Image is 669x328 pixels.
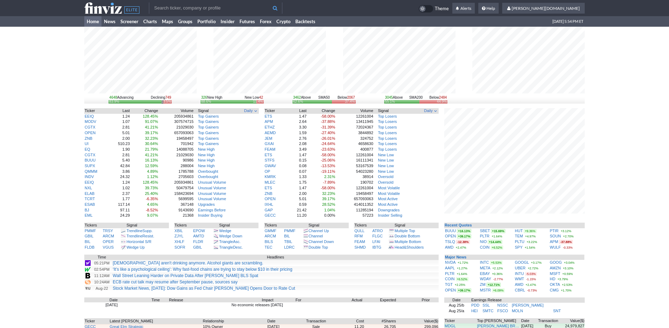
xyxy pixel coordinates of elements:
a: SHMD [354,245,366,249]
a: SOFR [175,245,185,249]
a: AEMD [265,131,276,135]
th: Change [307,108,336,114]
div: New High [201,95,222,100]
span: Daily [244,108,252,114]
td: 19458497 [158,136,194,142]
div: New Low [245,95,263,100]
a: Most Volatile [378,191,400,196]
a: ETHZ [265,125,275,129]
a: GAP [265,208,273,212]
div: Declining [151,95,171,100]
a: Multiple Bottom [394,240,421,244]
a: GBIL [193,245,202,249]
span: 39.17% [145,131,158,135]
a: STFS [265,158,275,162]
a: Theme [419,5,449,13]
a: OPEN [445,288,456,292]
span: Trendline [126,229,142,233]
a: JEM [265,136,273,140]
a: ATRO [372,229,383,233]
td: 657093063 [158,130,194,136]
a: INTU [515,271,524,276]
span: [PERSON_NAME][DOMAIN_NAME] [512,6,580,11]
a: Channel Up [309,229,329,233]
a: GECC [265,213,276,217]
span: 41.21% [145,125,158,129]
td: 2.64 [287,119,307,125]
a: COIN [445,277,455,281]
a: TrendlineSupp. [126,229,152,233]
a: Overbought [198,175,218,179]
a: Double Bottom [394,234,420,238]
span: 21.79% [145,147,158,151]
span: 128.45% [143,114,158,118]
a: OPEN [265,197,276,201]
a: EEIQ [85,114,94,118]
a: EQ [85,147,90,151]
a: TCRT [85,197,95,201]
span: Desc. [233,245,243,249]
a: TriangleAsc. [219,240,241,244]
div: SMA200 [384,95,447,100]
a: Channel [309,234,323,238]
a: CBRL [515,288,525,292]
a: GBIL [85,234,93,238]
td: 12261004 [335,114,373,119]
td: 510.23 [108,141,130,147]
td: 3.30 [287,125,307,130]
a: NXL [85,186,92,190]
a: Wedge [219,229,231,233]
a: Wall Street Leaning Harder on Private Data After [PERSON_NAME] BLS Spat [113,273,258,278]
a: Upgrades [198,202,215,206]
td: 2.81 [108,125,130,130]
a: NVDA [445,260,455,264]
a: AAPL [445,266,455,270]
span: 3462 [293,96,301,99]
a: CGTX [85,125,96,129]
div: Above [385,95,403,100]
td: 2.00 [108,136,130,142]
span: -37.88% [321,119,335,124]
a: ZM [480,282,486,287]
a: GOOGL [515,260,529,264]
a: Horizontal S/R [126,240,151,244]
a: ARCM [103,234,114,238]
div: Advancing [109,95,133,100]
a: PLTU [515,240,524,244]
td: 5.01 [108,130,130,136]
a: SPY [515,245,523,249]
a: GOOG [550,260,562,264]
a: Backtests [293,16,318,27]
a: Insider Selling [378,213,402,217]
a: EBAY [480,271,490,276]
a: PLTR [445,271,454,276]
div: SMA50 [293,95,356,100]
a: Head&Shoulders [394,245,424,249]
a: New High [198,158,215,162]
a: PMMF [284,229,295,233]
td: 701942 [158,141,194,147]
a: TGT [445,282,453,287]
a: FLDR [193,240,203,244]
span: 2067 [347,96,355,99]
span: Asc. [233,240,240,244]
a: VGUS [103,245,114,249]
td: 3844892 [335,130,373,136]
div: 83.9% [109,100,119,103]
a: Unusual Volume [198,180,226,184]
div: 44.9% [437,100,447,103]
a: New Low [378,158,394,162]
a: GMMF [264,229,276,233]
a: SBET [480,229,490,233]
span: Trendline [126,234,142,238]
td: 21029030 [158,152,194,158]
a: XBIL [175,229,183,233]
a: Wedge Down [219,234,242,238]
a: EPOW [193,229,205,233]
span: 41.21% [145,153,158,157]
a: KMRK [265,175,276,179]
a: [PERSON_NAME] [512,303,543,307]
div: 13.5% [161,100,171,103]
a: OPEN [85,131,96,135]
b: Major News [445,255,466,259]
